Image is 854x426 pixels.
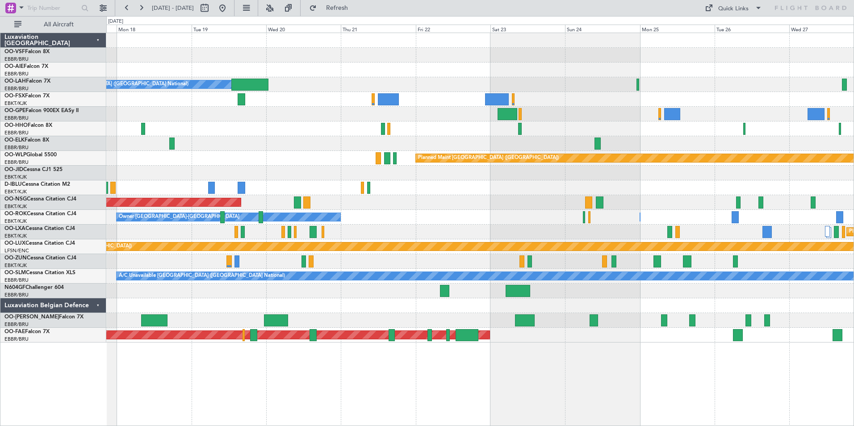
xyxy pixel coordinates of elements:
a: OO-SLMCessna Citation XLS [4,270,75,276]
span: [DATE] - [DATE] [152,4,194,12]
span: All Aircraft [23,21,94,28]
span: OO-SLM [4,270,26,276]
a: EBBR/BRU [4,144,29,151]
a: EBBR/BRU [4,336,29,342]
a: OO-WLPGlobal 5500 [4,152,57,158]
div: Quick Links [718,4,749,13]
span: OO-HHO [4,123,28,128]
span: OO-AIE [4,64,24,69]
div: Thu 21 [341,25,415,33]
a: EBKT/KJK [4,233,27,239]
a: OO-LAHFalcon 7X [4,79,50,84]
input: Trip Number [27,1,79,15]
button: Refresh [305,1,359,15]
a: N604GFChallenger 604 [4,285,64,290]
a: OO-ELKFalcon 8X [4,138,49,143]
div: Sat 23 [490,25,565,33]
a: OO-GPEFalcon 900EX EASy II [4,108,79,113]
span: N604GF [4,285,25,290]
a: EBKT/KJK [4,100,27,107]
a: OO-JIDCessna CJ1 525 [4,167,63,172]
span: OO-ZUN [4,255,27,261]
button: Quick Links [700,1,766,15]
span: OO-LXA [4,226,25,231]
span: OO-FSX [4,93,25,99]
a: EBBR/BRU [4,277,29,284]
div: Tue 19 [192,25,266,33]
a: LFSN/ENC [4,247,29,254]
a: EBBR/BRU [4,129,29,136]
a: D-IBLUCessna Citation M2 [4,182,70,187]
a: EBBR/BRU [4,71,29,77]
a: OO-NSGCessna Citation CJ4 [4,196,76,202]
div: A/C Unavailable [GEOGRAPHIC_DATA] ([GEOGRAPHIC_DATA] National) [119,269,285,283]
span: OO-NSG [4,196,27,202]
span: OO-GPE [4,108,25,113]
a: OO-AIEFalcon 7X [4,64,48,69]
span: OO-[PERSON_NAME] [4,314,59,320]
span: D-IBLU [4,182,22,187]
a: OO-LUXCessna Citation CJ4 [4,241,75,246]
div: Owner [GEOGRAPHIC_DATA] ([GEOGRAPHIC_DATA] National) [44,78,188,91]
a: EBBR/BRU [4,159,29,166]
span: OO-ROK [4,211,27,217]
div: [DATE] [108,18,123,25]
div: Tue 26 [715,25,789,33]
a: EBBR/BRU [4,292,29,298]
span: Refresh [318,5,356,11]
a: EBKT/KJK [4,188,27,195]
a: OO-ROKCessna Citation CJ4 [4,211,76,217]
a: EBBR/BRU [4,321,29,328]
span: OO-LUX [4,241,25,246]
a: OO-FAEFalcon 7X [4,329,50,334]
div: Mon 25 [640,25,715,33]
a: EBBR/BRU [4,115,29,121]
a: OO-FSXFalcon 7X [4,93,50,99]
div: Wed 20 [266,25,341,33]
span: OO-VSF [4,49,25,54]
span: OO-LAH [4,79,26,84]
div: Owner [GEOGRAPHIC_DATA]-[GEOGRAPHIC_DATA] [119,210,239,224]
a: EBKT/KJK [4,174,27,180]
a: EBKT/KJK [4,203,27,210]
div: Planned Maint [GEOGRAPHIC_DATA] ([GEOGRAPHIC_DATA]) [418,151,559,165]
a: OO-VSFFalcon 8X [4,49,50,54]
div: Fri 22 [416,25,490,33]
a: EBKT/KJK [4,218,27,225]
a: OO-HHOFalcon 8X [4,123,52,128]
span: OO-ELK [4,138,25,143]
div: Sun 24 [565,25,640,33]
button: All Aircraft [10,17,97,32]
span: OO-WLP [4,152,26,158]
div: Mon 18 [117,25,191,33]
span: OO-JID [4,167,23,172]
a: OO-ZUNCessna Citation CJ4 [4,255,76,261]
a: OO-LXACessna Citation CJ4 [4,226,75,231]
span: OO-FAE [4,329,25,334]
a: EBBR/BRU [4,56,29,63]
a: EBKT/KJK [4,262,27,269]
a: EBBR/BRU [4,85,29,92]
a: OO-[PERSON_NAME]Falcon 7X [4,314,84,320]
